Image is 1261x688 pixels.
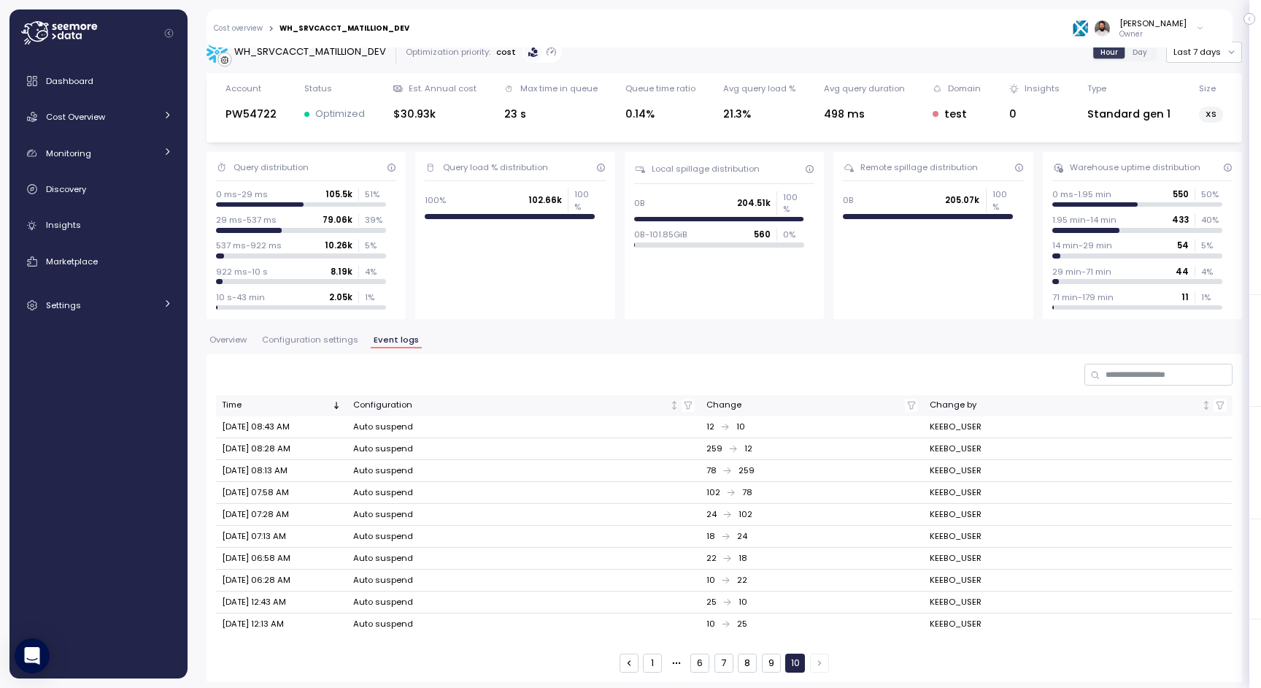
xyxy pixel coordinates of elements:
[214,25,263,32] a: Cost overview
[1087,83,1106,94] div: Type
[860,161,978,173] div: Remote spillage distribution
[843,194,854,206] p: 0B
[924,460,1233,482] td: KEEBO_USER
[15,638,50,673] div: Open Intercom Messenger
[15,291,182,320] a: Settings
[347,614,701,635] td: Auto suspend
[992,188,1013,213] p: 100 %
[15,247,182,276] a: Marketplace
[1199,83,1216,94] div: Size
[216,291,265,303] p: 10 s-43 min
[262,336,358,344] span: Configuration settings
[706,486,917,500] div: 102 78
[222,596,286,608] span: [DATE] 12:43 AM
[347,460,701,482] td: Auto suspend
[706,596,917,609] div: 25 10
[279,25,409,32] div: WH_SRVCACCT_MATILLION_DEV
[706,552,917,565] div: 22 18
[706,443,917,456] div: 259 12
[723,83,795,94] div: Avg query load %
[1052,214,1117,226] p: 1.95 min-14 min
[924,482,1233,504] td: KEEBO_USER
[365,240,385,251] p: 5 %
[425,194,446,206] p: 100%
[643,654,662,673] button: 1
[365,291,385,303] p: 1 %
[222,421,290,432] span: [DATE] 08:43 AM
[1009,106,1060,123] div: 0
[216,395,347,416] th: TimeSorted descending
[1201,291,1222,303] p: 1 %
[347,482,701,504] td: Auto suspend
[374,336,419,344] span: Event logs
[706,508,917,521] div: 24 102
[222,399,329,412] div: Time
[574,188,595,213] p: 100 %
[924,416,1233,438] td: KEEBO_USER
[924,548,1233,570] td: KEEBO_USER
[496,46,516,58] p: cost
[347,592,701,614] td: Auto suspend
[625,83,695,94] div: Queue time ratio
[222,574,290,586] span: [DATE] 06:28 AM
[785,654,805,673] button: 10
[347,504,701,526] td: Auto suspend
[160,28,178,39] button: Collapse navigation
[945,194,979,206] p: 205.07k
[706,399,902,412] div: Change
[225,83,261,94] div: Account
[706,530,917,543] div: 18 24
[46,256,98,267] span: Marketplace
[1166,42,1242,63] button: Last 7 days
[1133,47,1147,58] span: Day
[225,106,277,123] div: PW54722
[222,465,288,476] span: [DATE] 08:13 AM
[347,526,701,548] td: Auto suspend
[783,191,803,215] p: 100 %
[924,570,1233,592] td: KEEBO_USER
[1087,106,1171,123] div: Standard gen 1
[824,83,905,94] div: Avg query duration
[924,592,1233,614] td: KEEBO_USER
[46,111,105,123] span: Cost Overview
[347,570,701,592] td: Auto suspend
[15,66,182,96] a: Dashboard
[930,399,1200,412] div: Change by
[365,188,385,200] p: 51 %
[15,102,182,131] a: Cost Overview
[1052,188,1111,200] p: 0 ms-1.95 min
[216,214,277,226] p: 29 ms-537 ms
[1176,266,1189,278] p: 44
[331,266,352,278] p: 8.19k
[1095,20,1110,36] img: ACg8ocLskjvUhBDgxtSFCRx4ztb74ewwa1VrVEuDBD_Ho1mrTsQB-QE=s96-c
[762,654,781,673] button: 9
[783,229,803,240] p: 0 %
[924,395,1233,416] th: Change byNot sorted
[15,175,182,204] a: Discovery
[406,46,490,58] div: Optimization priority:
[723,106,795,123] div: 21.3%
[222,508,289,520] span: [DATE] 07:28 AM
[46,299,81,311] span: Settings
[706,574,917,587] div: 10 22
[329,291,352,303] p: 2.05k
[1201,266,1222,278] p: 4 %
[15,211,182,240] a: Insights
[222,530,286,542] span: [DATE] 07:13 AM
[365,214,385,226] p: 39 %
[520,83,598,94] div: Max time in queue
[737,197,771,209] p: 204.51k
[1119,18,1187,29] div: [PERSON_NAME]
[15,139,182,168] a: Monitoring
[222,443,290,454] span: [DATE] 08:28 AM
[669,400,679,410] div: Not sorted
[824,106,905,123] div: 498 ms
[706,421,917,434] div: 12 10
[216,240,282,251] p: 537 ms-922 ms
[1073,20,1088,36] img: 68bfcb35cd6837274e8268f7.PNG
[714,654,733,673] button: 7
[393,106,477,123] div: $30.93k
[924,614,1233,635] td: KEEBO_USER
[924,438,1233,460] td: KEEBO_USER
[1052,291,1114,303] p: 71 min-179 min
